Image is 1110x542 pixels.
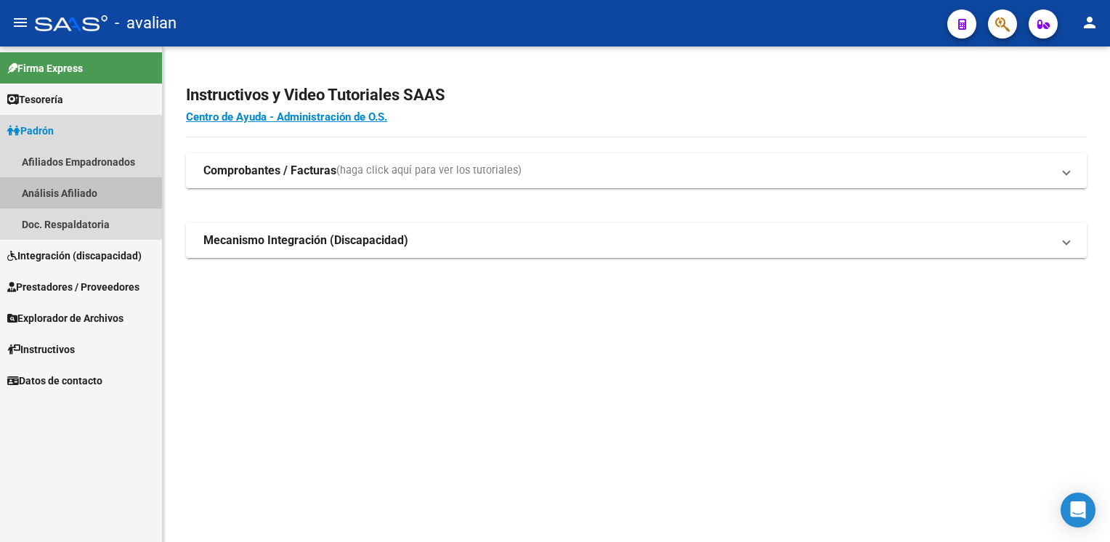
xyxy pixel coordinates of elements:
[115,7,177,39] span: - avalian
[12,14,29,31] mat-icon: menu
[7,92,63,108] span: Tesorería
[203,163,336,179] strong: Comprobantes / Facturas
[186,81,1087,109] h2: Instructivos y Video Tutoriales SAAS
[7,373,102,389] span: Datos de contacto
[7,341,75,357] span: Instructivos
[1081,14,1098,31] mat-icon: person
[186,153,1087,188] mat-expansion-panel-header: Comprobantes / Facturas(haga click aquí para ver los tutoriales)
[336,163,522,179] span: (haga click aquí para ver los tutoriales)
[7,123,54,139] span: Padrón
[186,223,1087,258] mat-expansion-panel-header: Mecanismo Integración (Discapacidad)
[7,310,123,326] span: Explorador de Archivos
[7,279,139,295] span: Prestadores / Proveedores
[1061,493,1095,527] div: Open Intercom Messenger
[203,232,408,248] strong: Mecanismo Integración (Discapacidad)
[7,60,83,76] span: Firma Express
[186,110,387,124] a: Centro de Ayuda - Administración de O.S.
[7,248,142,264] span: Integración (discapacidad)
